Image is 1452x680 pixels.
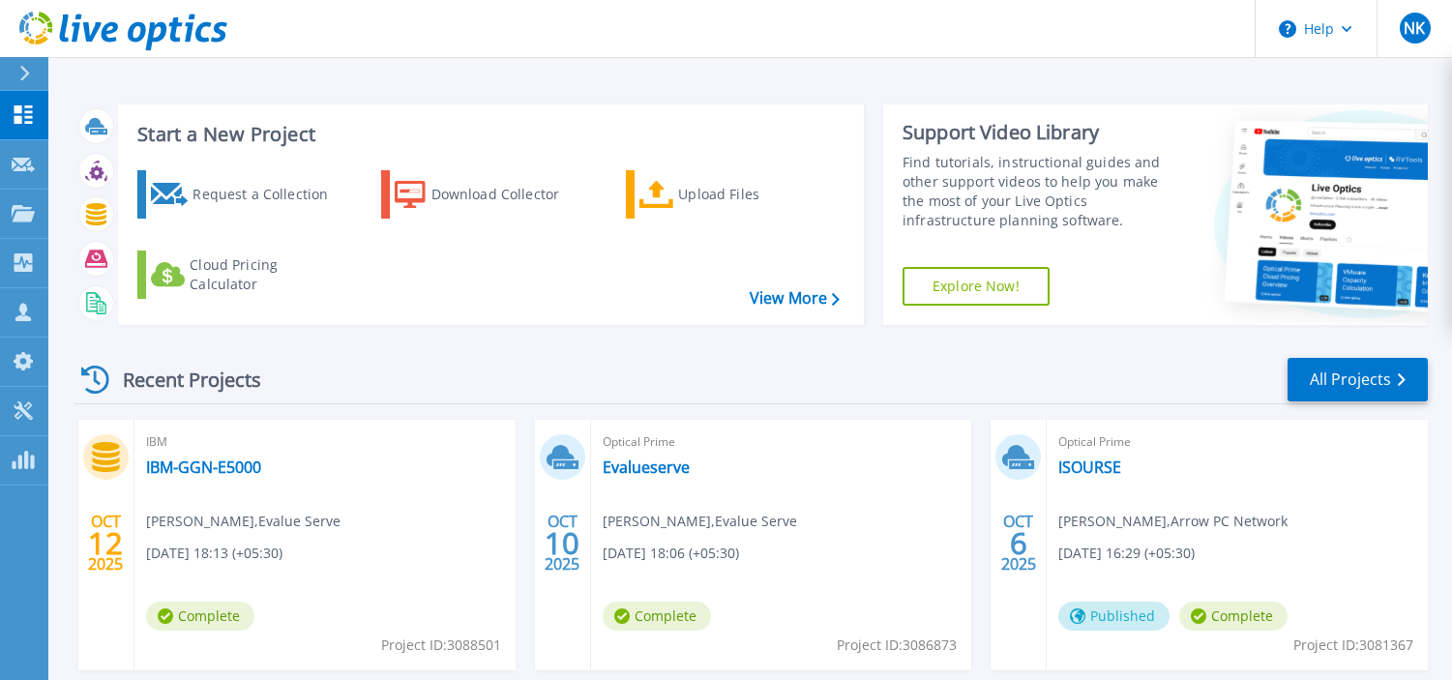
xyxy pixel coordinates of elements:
a: Request a Collection [137,170,353,219]
span: 10 [545,535,579,551]
span: IBM [146,431,504,453]
span: [PERSON_NAME] , Arrow PC Network [1058,511,1288,532]
div: Request a Collection [193,175,347,214]
span: Project ID: 3088501 [381,635,501,656]
a: Evalueserve [603,458,690,477]
div: OCT 2025 [87,508,124,578]
div: Upload Files [678,175,833,214]
a: All Projects [1288,358,1428,401]
div: Cloud Pricing Calculator [190,255,344,294]
h3: Start a New Project [137,124,839,145]
div: Support Video Library [903,120,1175,145]
span: Project ID: 3081367 [1293,635,1413,656]
div: Recent Projects [74,356,287,403]
span: NK [1404,20,1425,36]
span: Complete [603,602,711,631]
a: ISOURSE [1058,458,1121,477]
div: Download Collector [431,175,586,214]
span: [PERSON_NAME] , Evalue Serve [146,511,341,532]
a: Download Collector [381,170,597,219]
a: Explore Now! [903,267,1050,306]
span: Complete [146,602,254,631]
a: IBM-GGN-E5000 [146,458,261,477]
span: Optical Prime [1058,431,1416,453]
span: 12 [88,535,123,551]
div: Find tutorials, instructional guides and other support videos to help you make the most of your L... [903,153,1175,230]
span: [DATE] 16:29 (+05:30) [1058,543,1195,564]
a: Upload Files [626,170,842,219]
span: Project ID: 3086873 [837,635,957,656]
div: OCT 2025 [1000,508,1037,578]
span: [DATE] 18:13 (+05:30) [146,543,282,564]
span: Published [1058,602,1170,631]
span: Optical Prime [603,431,961,453]
span: [DATE] 18:06 (+05:30) [603,543,739,564]
div: OCT 2025 [544,508,580,578]
span: Complete [1179,602,1288,631]
span: 6 [1010,535,1027,551]
a: Cloud Pricing Calculator [137,251,353,299]
a: View More [750,289,840,308]
span: [PERSON_NAME] , Evalue Serve [603,511,797,532]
